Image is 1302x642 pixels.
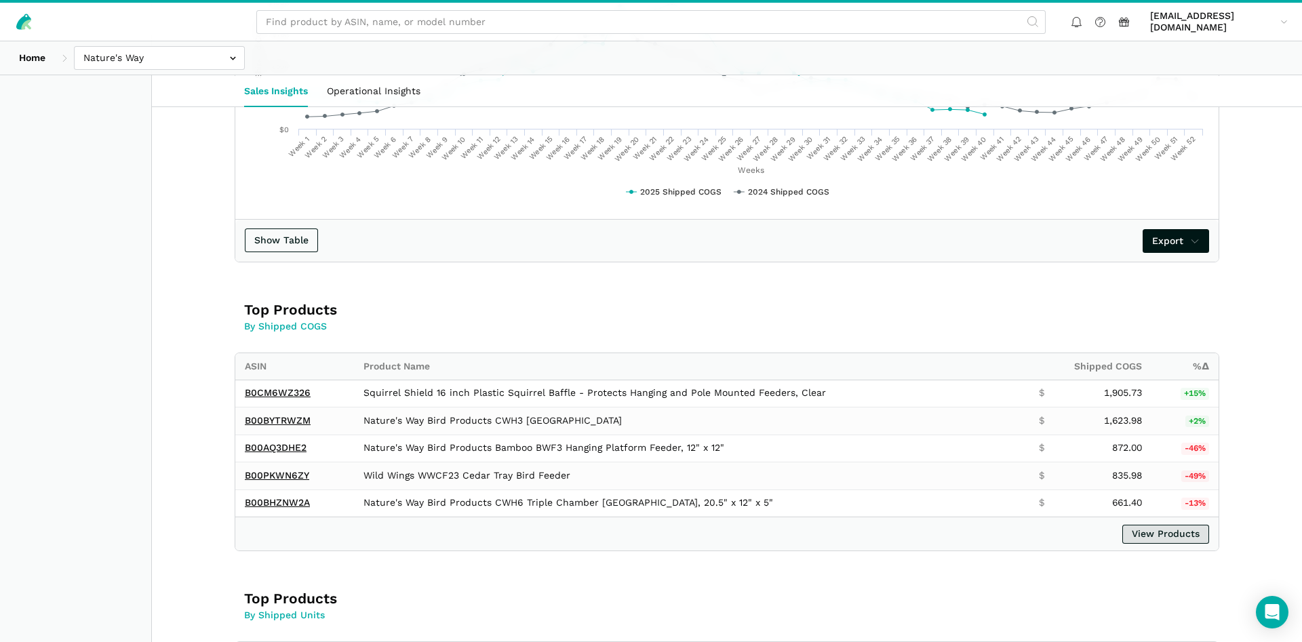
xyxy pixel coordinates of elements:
a: Export [1143,229,1210,253]
tspan: Week 20 [612,135,641,163]
span: $ [1039,497,1044,509]
tspan: Week 16 [544,135,571,162]
tspan: Weeks [738,165,764,175]
tspan: Week 21 [631,135,658,162]
span: +2% [1185,416,1210,428]
tspan: Week 34 [856,135,884,163]
tspan: Week 28 [751,135,780,163]
tspan: Week 36 [890,135,919,163]
tspan: Week 41 [979,135,1006,162]
tspan: Week 30 [787,135,815,163]
a: B00BYTRWZM [245,415,311,426]
span: $ [1039,387,1044,399]
input: Find product by ASIN, name, or model number [256,10,1046,34]
th: ASIN [235,353,354,380]
span: $ [1039,470,1044,482]
a: View Products [1122,525,1209,544]
tspan: Week 43 [1012,135,1041,163]
button: Show Table [245,228,318,252]
p: By Shipped Units [244,608,641,622]
tspan: Week 37 [909,135,936,163]
tspan: Week 42 [995,135,1023,163]
tspan: Week 25 [700,135,728,163]
tspan: 2024 Shipped COGS [748,187,829,197]
tspan: Week 33 [839,135,867,163]
tspan: Week 31 [805,135,832,162]
a: B00AQ3DHE2 [245,442,307,453]
tspan: Week 39 [943,135,971,163]
tspan: Week 49 [1116,135,1145,163]
tspan: Week 9 [425,135,450,160]
td: Nature's Way Bird Products CWH3 [GEOGRAPHIC_DATA] [354,407,1029,435]
td: Nature's Way Bird Products Bamboo BWF3 Hanging Platform Feeder, 12" x 12" [354,435,1029,462]
tspan: Week 17 [562,135,589,162]
tspan: Week 23 [665,135,693,163]
tspan: Week 26 [717,135,745,163]
tspan: Week 35 [873,135,901,163]
span: $ [1039,415,1044,427]
p: By Shipped COGS [244,319,641,334]
tspan: Week 3 [321,135,346,160]
th: %Δ [1151,353,1219,380]
tspan: Week 40 [960,135,988,163]
tspan: Week 47 [1082,135,1110,163]
span: 872.00 [1112,442,1142,454]
h3: Top Products [244,589,641,608]
tspan: Week 7 [390,135,415,160]
tspan: Week 5 [355,135,380,160]
a: Sales Insights [235,75,317,106]
tspan: Week 51 [1153,135,1180,162]
span: 1,623.98 [1104,415,1142,427]
tspan: Week 10 [440,135,467,162]
span: -49% [1181,470,1210,483]
tspan: Week 19 [596,135,623,162]
tspan: Week 1 [287,135,311,159]
span: $ [1039,442,1044,454]
a: B0CM6WZ326 [245,387,311,398]
tspan: Week 29 [769,135,797,163]
tspan: Week 6 [372,135,397,160]
tspan: Week 12 [475,135,502,162]
tspan: Week 46 [1064,135,1092,163]
a: Home [9,46,55,70]
tspan: Week 24 [682,135,711,163]
tspan: Week 18 [579,135,606,162]
tspan: 2025 Shipped COGS [640,187,722,197]
tspan: Week 45 [1047,135,1076,163]
td: Wild Wings WWCF23 Cedar Tray Bird Feeder [354,462,1029,490]
span: 1,905.73 [1104,387,1142,399]
tspan: Week 48 [1099,135,1127,163]
h3: Top Products [244,300,641,319]
tspan: Week 15 [528,135,555,162]
tspan: Week 50 [1134,135,1162,163]
tspan: Week 22 [648,135,675,163]
tspan: Week 27 [735,135,763,163]
span: Export [1152,234,1200,248]
span: -46% [1181,443,1210,455]
th: Product Name [354,353,1029,380]
span: [EMAIL_ADDRESS][DOMAIN_NAME] [1150,10,1276,34]
td: Nature's Way Bird Products CWH6 Triple Chamber [GEOGRAPHIC_DATA], 20.5" x 12" x 5" [354,489,1029,517]
td: Squirrel Shield 16 inch Plastic Squirrel Baffle - Protects Hanging and Pole Mounted Feeders, Clear [354,380,1029,407]
tspan: Week 13 [492,135,519,162]
span: +15% [1181,388,1210,400]
span: 835.98 [1112,470,1142,482]
a: [EMAIL_ADDRESS][DOMAIN_NAME] [1145,7,1293,36]
tspan: Week 2 [303,135,328,160]
tspan: Week 8 [407,135,432,160]
tspan: Week 32 [822,135,850,163]
tspan: Week 38 [926,135,954,163]
tspan: Week 52 [1169,135,1197,163]
th: Shipped COGS [1029,353,1151,380]
span: -13% [1181,498,1210,510]
tspan: Week 14 [509,135,536,162]
a: B00PKWN6ZY [245,470,309,481]
a: Operational Insights [317,75,430,106]
text: $0 [279,125,289,134]
tspan: Week 11 [458,135,484,161]
tspan: Week 44 [1029,135,1058,163]
div: Open Intercom Messenger [1256,596,1288,628]
input: Nature's Way [74,46,245,70]
tspan: Week 4 [338,135,363,160]
a: B00BHZNW2A [245,497,310,508]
